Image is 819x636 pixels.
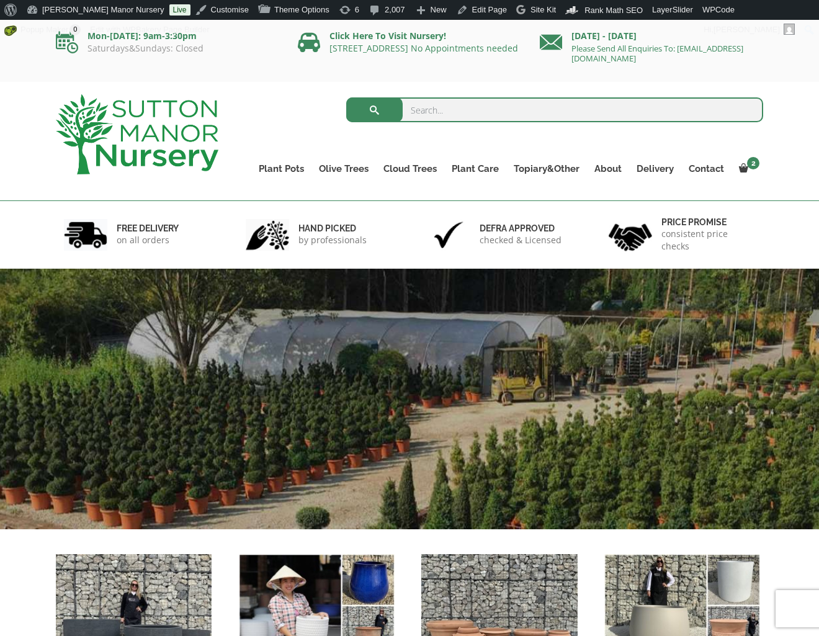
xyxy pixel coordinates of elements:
[540,29,763,43] p: [DATE] - [DATE]
[444,160,506,177] a: Plant Care
[329,42,518,54] a: [STREET_ADDRESS] No Appointments needed
[169,4,190,16] a: Live
[346,97,764,122] input: Search...
[587,160,629,177] a: About
[246,219,289,251] img: 2.jpg
[732,160,763,177] a: 2
[86,20,214,40] a: Edit with WPBakery Page Builder
[298,234,367,246] p: by professionals
[117,223,179,234] h6: FREE DELIVERY
[609,216,652,254] img: 4.jpg
[56,94,218,174] img: logo
[747,157,759,169] span: 2
[311,160,376,177] a: Olive Trees
[69,24,81,35] span: 0
[714,25,780,34] span: [PERSON_NAME]
[480,223,562,234] h6: Defra approved
[298,223,367,234] h6: hand picked
[629,160,681,177] a: Delivery
[117,234,179,246] p: on all orders
[506,160,587,177] a: Topiary&Other
[329,30,446,42] a: Click Here To Visit Nursery!
[64,219,107,251] img: 1.jpg
[699,20,800,40] a: Hi,
[251,160,311,177] a: Plant Pots
[584,6,643,15] span: Rank Math SEO
[661,217,756,228] h6: Price promise
[681,160,732,177] a: Contact
[376,160,444,177] a: Cloud Trees
[480,234,562,246] p: checked & Licensed
[427,219,470,251] img: 3.jpg
[530,5,556,14] span: Site Kit
[661,228,756,253] p: consistent price checks
[571,43,743,64] a: Please Send All Enquiries To: [EMAIL_ADDRESS][DOMAIN_NAME]
[56,43,279,53] p: Saturdays&Sundays: Closed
